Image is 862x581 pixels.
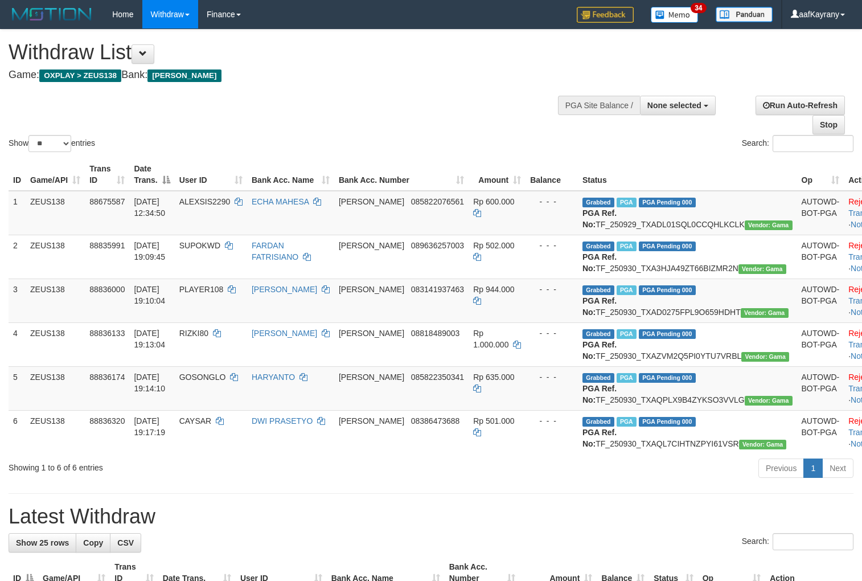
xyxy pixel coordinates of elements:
span: Copy 085822076561 to clipboard [411,197,464,206]
h1: Withdraw List [9,41,563,64]
span: Rp 944.000 [473,285,514,294]
label: Search: [742,135,853,152]
input: Search: [773,533,853,550]
img: Feedback.jpg [577,7,634,23]
span: [DATE] 19:17:19 [134,416,165,437]
span: Grabbed [582,285,614,295]
th: Status [578,158,797,191]
span: PGA Pending [639,373,696,383]
th: Date Trans.: activate to sort column descending [129,158,174,191]
td: 5 [9,366,26,410]
span: Grabbed [582,198,614,207]
td: TF_250930_TXAQPLX9B4ZYKSO3VVLG [578,366,797,410]
span: 88836000 [89,285,125,294]
a: 1 [803,459,823,478]
td: TF_250930_TXAQL7CIHTNZPYI61VSR [578,410,797,454]
th: Op: activate to sort column ascending [797,158,844,191]
label: Show entries [9,135,95,152]
span: 88836133 [89,329,125,338]
span: Vendor URL: https://trx31.1velocity.biz [739,440,787,449]
span: Grabbed [582,417,614,427]
div: - - - [530,284,573,295]
a: HARYANTO [252,373,295,382]
a: DWI PRASETYO [252,416,313,425]
span: Vendor URL: https://trx31.1velocity.biz [745,396,793,406]
th: Game/API: activate to sort column ascending [26,158,85,191]
span: PGA Pending [639,329,696,339]
a: Next [822,459,853,478]
th: Balance [526,158,578,191]
a: [PERSON_NAME] [252,329,317,338]
b: PGA Ref. No: [582,208,617,229]
th: User ID: activate to sort column ascending [175,158,247,191]
span: [PERSON_NAME] [339,197,404,206]
span: [PERSON_NAME] [339,373,404,382]
span: Copy 08818489003 to clipboard [411,329,460,338]
td: ZEUS138 [26,279,85,322]
b: PGA Ref. No: [582,340,617,361]
td: ZEUS138 [26,235,85,279]
span: PGA Pending [639,242,696,251]
span: Grabbed [582,242,614,251]
span: PLAYER108 [179,285,224,294]
span: [DATE] 19:10:04 [134,285,165,305]
a: Run Auto-Refresh [756,96,845,115]
span: Grabbed [582,329,614,339]
span: [PERSON_NAME] [147,69,221,82]
span: CAYSAR [179,416,212,425]
span: [DATE] 12:34:50 [134,197,165,218]
td: AUTOWD-BOT-PGA [797,410,844,454]
div: PGA Site Balance / [558,96,640,115]
span: PGA Pending [639,417,696,427]
h1: Latest Withdraw [9,505,853,528]
td: ZEUS138 [26,191,85,235]
span: Copy 083141937463 to clipboard [411,285,464,294]
span: Rp 1.000.000 [473,329,508,349]
div: - - - [530,196,573,207]
a: Previous [758,459,804,478]
td: 1 [9,191,26,235]
span: Marked by aafpengsreynich [617,242,637,251]
td: AUTOWD-BOT-PGA [797,191,844,235]
span: Rp 635.000 [473,373,514,382]
th: Bank Acc. Name: activate to sort column ascending [247,158,334,191]
span: Copy 089636257003 to clipboard [411,241,464,250]
b: PGA Ref. No: [582,252,617,273]
a: Show 25 rows [9,533,76,553]
a: Copy [76,533,110,553]
td: TF_250930_TXAZVM2Q5PI0YTU7VRBL [578,322,797,366]
span: Rp 501.000 [473,416,514,425]
span: None selected [647,101,701,110]
td: TF_250930_TXAD0275FPL9O659HDHT [578,279,797,322]
span: Vendor URL: https://trx31.1velocity.biz [741,308,789,318]
span: Vendor URL: https://trx31.1velocity.biz [741,352,789,362]
span: SUPOKWD [179,241,220,250]
span: [PERSON_NAME] [339,329,404,338]
td: AUTOWD-BOT-PGA [797,322,844,366]
td: 4 [9,322,26,366]
div: - - - [530,415,573,427]
span: OXPLAY > ZEUS138 [39,69,121,82]
a: [PERSON_NAME] [252,285,317,294]
th: ID [9,158,26,191]
b: PGA Ref. No: [582,428,617,448]
td: TF_250929_TXADL01SQL0CCQHLKCLK [578,191,797,235]
img: MOTION_logo.png [9,6,95,23]
span: Copy [83,538,103,547]
span: [DATE] 19:09:45 [134,241,165,261]
span: Marked by aafpengsreynich [617,373,637,383]
td: ZEUS138 [26,366,85,410]
div: - - - [530,240,573,251]
span: 88836320 [89,416,125,425]
th: Bank Acc. Number: activate to sort column ascending [334,158,469,191]
td: TF_250930_TXA3HJA49ZT66BIZMR2N [578,235,797,279]
img: Button%20Memo.svg [651,7,699,23]
th: Amount: activate to sort column ascending [469,158,526,191]
span: Copy 085822350341 to clipboard [411,373,464,382]
span: CSV [117,538,134,547]
label: Search: [742,533,853,550]
td: 6 [9,410,26,454]
span: Marked by aafpengsreynich [617,285,637,295]
td: AUTOWD-BOT-PGA [797,366,844,410]
span: Rp 502.000 [473,241,514,250]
